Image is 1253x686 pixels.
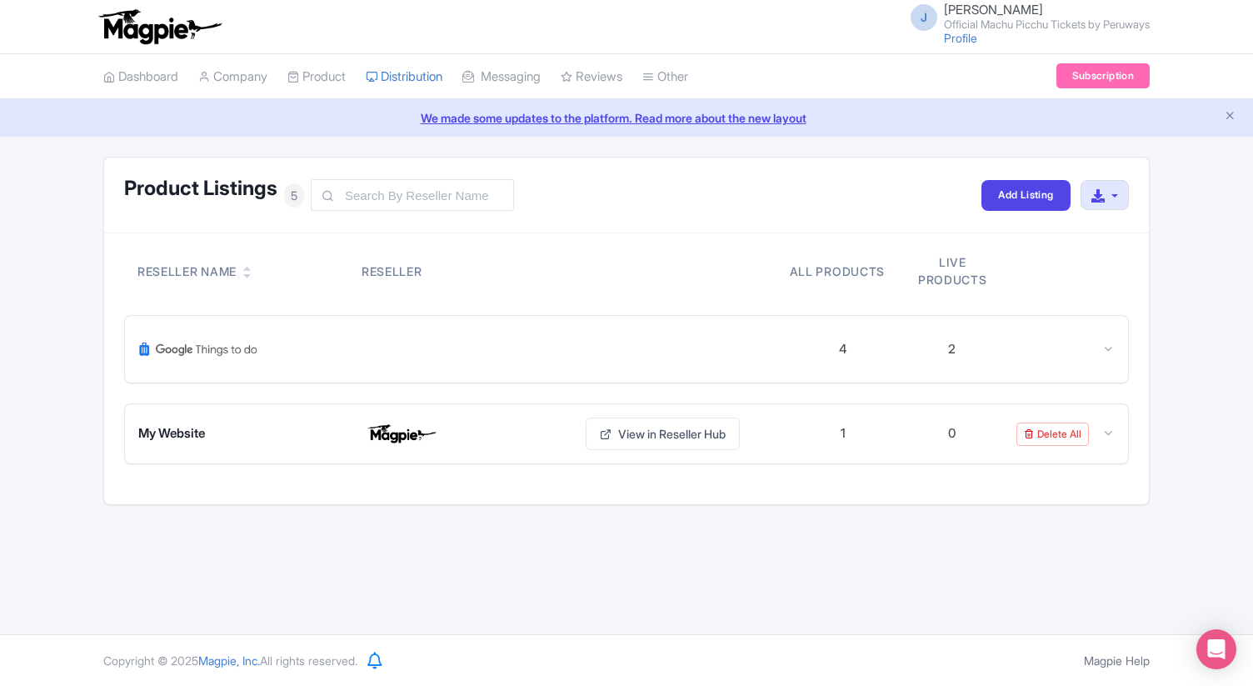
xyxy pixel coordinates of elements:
span: 5 [284,183,304,208]
a: We made some updates to the platform. Read more about the new layout [10,109,1243,127]
a: View in Reseller Hub [586,418,740,450]
a: Delete All [1016,423,1089,446]
button: Close announcement [1224,108,1236,127]
a: Profile [944,31,977,45]
a: Add Listing [981,180,1070,211]
a: Subscription [1056,63,1150,88]
span: Magpie, Inc. [198,653,260,668]
div: 0 [948,424,956,443]
img: logo-ab69f6fb50320c5b225c76a69d11143b.png [95,8,224,45]
img: My Website [362,421,442,448]
a: Other [642,54,688,100]
div: Reseller [362,263,566,280]
input: Search By Reseller Name [311,179,514,211]
a: Magpie Help [1084,653,1150,668]
span: J [911,4,937,31]
a: Reviews [561,54,622,100]
span: My Website [138,424,205,443]
h1: Product Listings [124,178,277,199]
a: J [PERSON_NAME] Official Machu Picchu Tickets by Peruways [901,3,1150,30]
a: Company [198,54,267,100]
div: Reseller Name [137,263,237,280]
div: Live products [905,253,1000,288]
div: Open Intercom Messenger [1196,629,1236,669]
img: Google Things To Do [138,329,258,369]
a: Product [287,54,346,100]
a: Messaging [462,54,541,100]
div: All products [790,263,885,280]
small: Official Machu Picchu Tickets by Peruways [944,19,1150,30]
a: Distribution [366,54,442,100]
a: Dashboard [103,54,178,100]
div: Copyright © 2025 All rights reserved. [93,652,367,669]
div: 1 [841,424,846,443]
span: [PERSON_NAME] [944,2,1043,18]
div: 4 [839,340,847,359]
div: 2 [948,340,956,359]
